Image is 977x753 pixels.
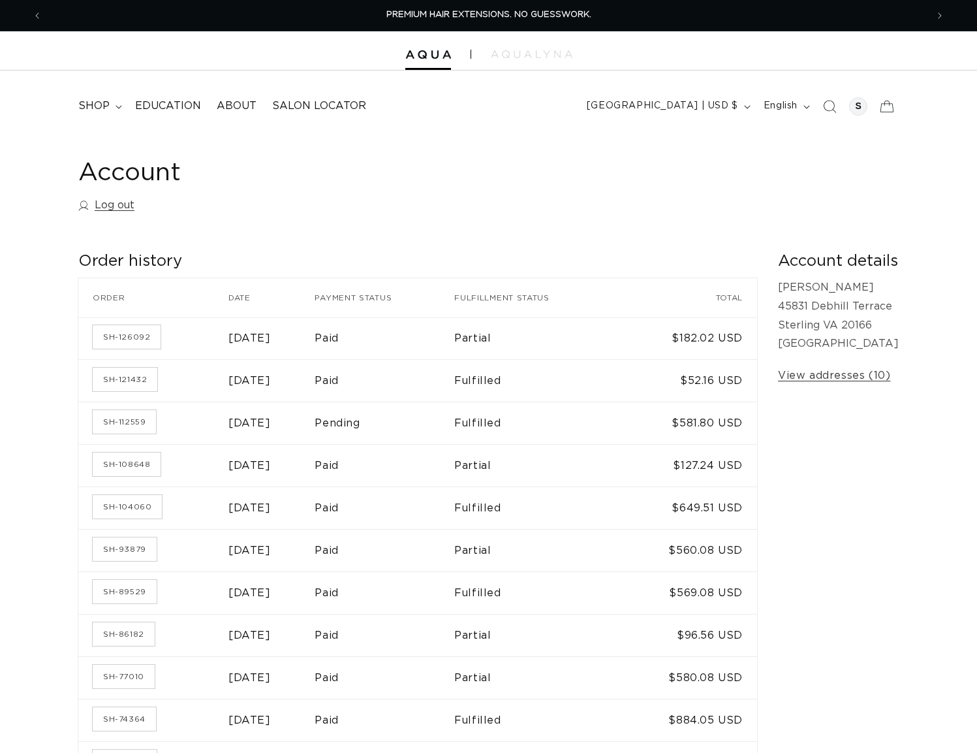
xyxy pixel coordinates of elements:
[622,529,757,571] td: $560.08 USD
[93,410,156,434] a: Order number SH-112559
[622,571,757,614] td: $569.08 USD
[315,402,454,444] td: Pending
[622,359,757,402] td: $52.16 USD
[315,317,454,360] td: Paid
[272,99,366,113] span: Salon Locator
[228,333,271,344] time: [DATE]
[454,614,621,656] td: Partial
[454,487,621,529] td: Fulfilled
[622,656,757,699] td: $580.08 USD
[135,99,201,113] span: Education
[228,503,271,513] time: [DATE]
[764,99,798,113] span: English
[93,622,155,646] a: Order number SH-86182
[315,571,454,614] td: Paid
[93,368,157,391] a: Order number SH-121432
[315,487,454,529] td: Paid
[925,3,954,28] button: Next announcement
[93,707,156,731] a: Order number SH-74364
[454,656,621,699] td: Partial
[78,251,757,272] h2: Order history
[454,529,621,571] td: Partial
[93,453,161,476] a: Order number SH-108648
[228,278,315,317] th: Date
[228,630,271,641] time: [DATE]
[579,94,756,119] button: [GEOGRAPHIC_DATA] | USD $
[228,545,271,556] time: [DATE]
[315,359,454,402] td: Paid
[405,50,451,59] img: Aqua Hair Extensions
[315,614,454,656] td: Paid
[264,91,374,121] a: Salon Locator
[217,99,256,113] span: About
[778,278,899,353] p: [PERSON_NAME] 45831 Debhill Terrace Sterling VA 20166 [GEOGRAPHIC_DATA]
[454,571,621,614] td: Fulfilled
[209,91,264,121] a: About
[491,50,572,58] img: aqualyna.com
[93,665,155,688] a: Order number SH-77010
[315,444,454,487] td: Paid
[622,444,757,487] td: $127.24 USD
[778,251,899,272] h2: Account details
[454,699,621,741] td: Fulfilled
[756,94,815,119] button: English
[228,376,271,386] time: [DATE]
[93,537,157,561] a: Order number SH-93879
[228,588,271,598] time: [DATE]
[93,580,157,603] a: Order number SH-89529
[454,402,621,444] td: Fulfilled
[228,418,271,428] time: [DATE]
[315,656,454,699] td: Paid
[228,460,271,471] time: [DATE]
[127,91,209,121] a: Education
[386,10,591,19] span: PREMIUM HAIR EXTENSIONS. NO GUESSWORK.
[23,3,52,28] button: Previous announcement
[622,317,757,360] td: $182.02 USD
[93,325,161,349] a: Order number SH-126092
[78,278,228,317] th: Order
[622,278,757,317] th: Total
[78,157,899,189] h1: Account
[454,444,621,487] td: Partial
[70,91,127,121] summary: shop
[778,366,890,385] a: View addresses (10)
[78,196,134,215] a: Log out
[587,99,738,113] span: [GEOGRAPHIC_DATA] | USD $
[454,317,621,360] td: Partial
[78,99,110,113] span: shop
[454,278,621,317] th: Fulfillment status
[315,278,454,317] th: Payment status
[93,495,162,519] a: Order number SH-104060
[228,673,271,683] time: [DATE]
[454,359,621,402] td: Fulfilled
[622,402,757,444] td: $581.80 USD
[228,715,271,726] time: [DATE]
[622,614,757,656] td: $96.56 USD
[815,92,844,121] summary: Search
[315,529,454,571] td: Paid
[622,487,757,529] td: $649.51 USD
[315,699,454,741] td: Paid
[622,699,757,741] td: $884.05 USD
